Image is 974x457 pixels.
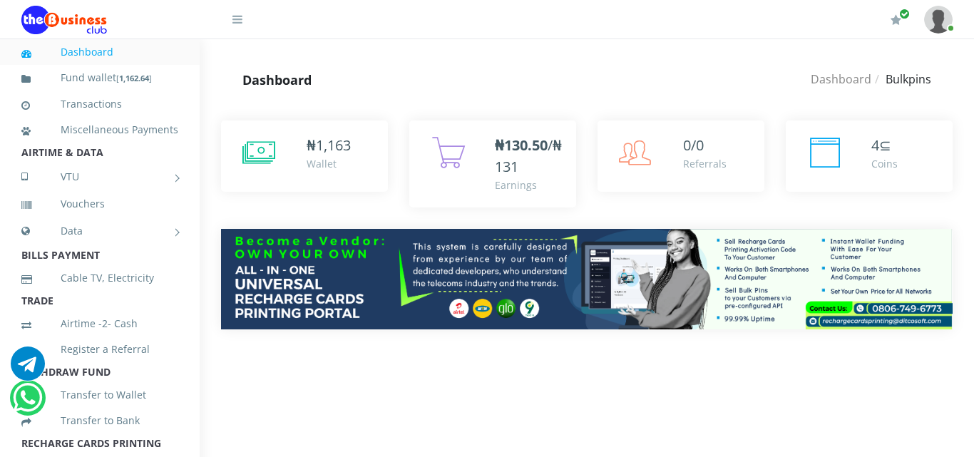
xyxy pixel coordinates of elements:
a: Register a Referral [21,333,178,366]
span: 1,163 [316,135,351,155]
a: Miscellaneous Payments [21,113,178,146]
div: ⊆ [871,135,898,156]
b: 1,162.64 [119,73,149,83]
span: 0/0 [683,135,704,155]
a: Transfer to Bank [21,404,178,437]
img: User [924,6,953,34]
a: ₦1,163 Wallet [221,120,388,192]
img: multitenant_rcp.png [221,229,953,329]
div: Earnings [495,178,562,192]
div: ₦ [307,135,351,156]
span: 4 [871,135,879,155]
div: Wallet [307,156,351,171]
a: Data [21,213,178,249]
div: Referrals [683,156,727,171]
a: Dashboard [811,71,871,87]
div: Coins [871,156,898,171]
a: Dashboard [21,36,178,68]
a: Chat for support [13,391,42,415]
a: ₦130.50/₦131 Earnings [409,120,576,207]
a: Airtime -2- Cash [21,307,178,340]
a: Chat for support [11,357,45,381]
a: Cable TV, Electricity [21,262,178,294]
a: Fund wallet[1,162.64] [21,61,178,95]
b: ₦130.50 [495,135,548,155]
small: [ ] [116,73,152,83]
a: 0/0 Referrals [598,120,764,192]
i: Renew/Upgrade Subscription [891,14,901,26]
span: /₦131 [495,135,562,176]
a: Transfer to Wallet [21,379,178,411]
span: Renew/Upgrade Subscription [899,9,910,19]
a: Transactions [21,88,178,120]
a: VTU [21,159,178,195]
li: Bulkpins [871,71,931,88]
strong: Dashboard [242,71,312,88]
a: Vouchers [21,188,178,220]
img: Logo [21,6,107,34]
